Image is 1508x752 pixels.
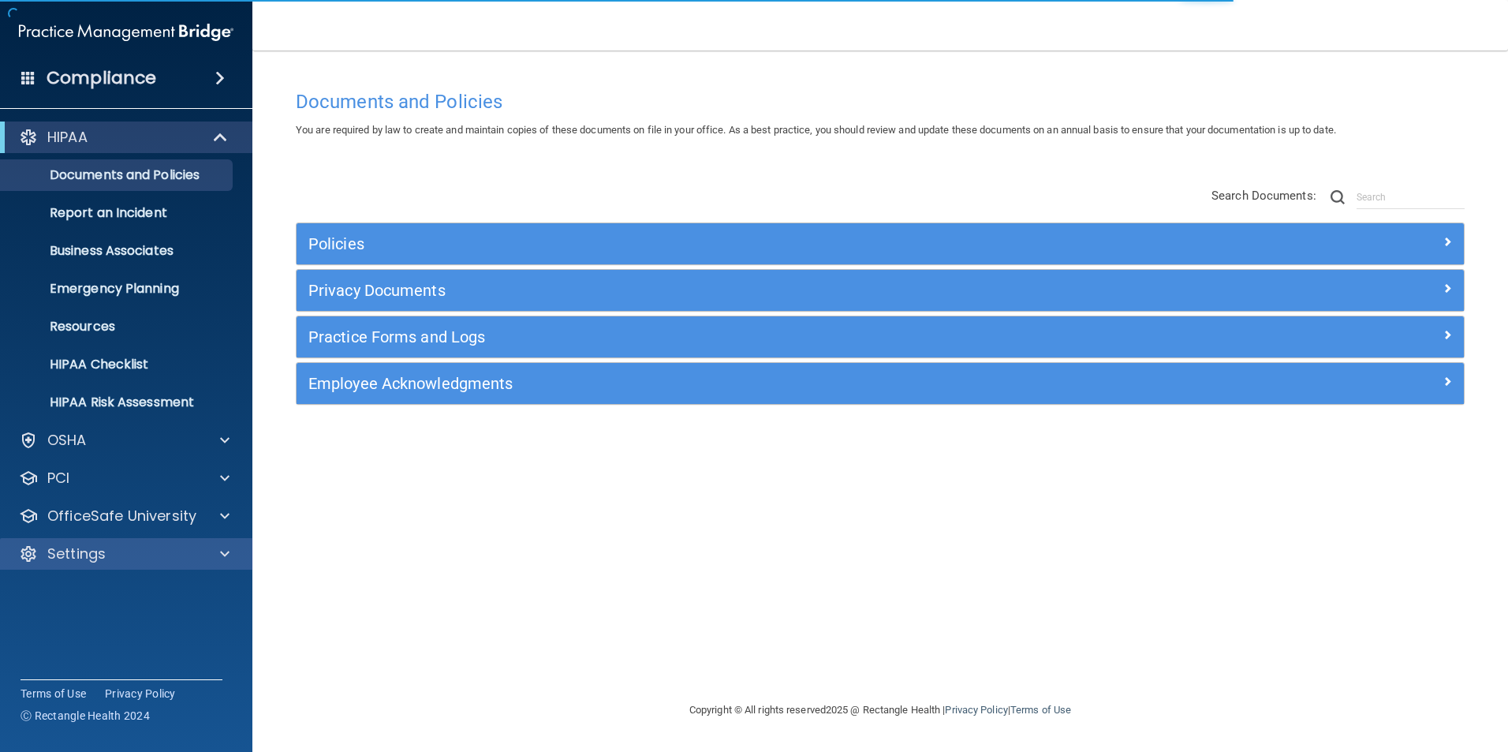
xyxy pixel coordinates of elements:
img: PMB logo [19,17,233,48]
span: You are required by law to create and maintain copies of these documents on file in your office. ... [296,124,1336,136]
a: Terms of Use [1010,704,1071,716]
p: Documents and Policies [10,167,226,183]
p: OfficeSafe University [47,507,196,526]
img: ic-search.3b580494.png [1331,190,1345,204]
h4: Documents and Policies [296,92,1465,112]
div: Copyright © All rights reserved 2025 @ Rectangle Health | | [592,685,1168,735]
a: Policies [308,231,1452,256]
a: Privacy Policy [945,704,1007,716]
a: PCI [19,469,230,488]
p: HIPAA Risk Assessment [10,395,226,410]
a: Privacy Documents [308,278,1452,303]
a: HIPAA [19,128,229,147]
span: Ⓒ Rectangle Health 2024 [21,708,150,724]
h5: Privacy Documents [308,282,1160,299]
p: Settings [47,544,106,563]
span: Search Documents: [1211,189,1316,203]
input: Search [1357,185,1465,209]
h5: Practice Forms and Logs [308,328,1160,346]
p: Emergency Planning [10,281,226,297]
a: Privacy Policy [105,686,176,701]
a: OfficeSafe University [19,507,230,526]
a: Employee Acknowledgments [308,371,1452,396]
h4: Compliance [47,67,156,89]
h5: Employee Acknowledgments [308,375,1160,392]
p: Business Associates [10,243,226,259]
p: HIPAA [47,128,88,147]
a: Terms of Use [21,686,86,701]
a: Practice Forms and Logs [308,324,1452,350]
p: Report an Incident [10,205,226,221]
h5: Policies [308,235,1160,253]
p: HIPAA Checklist [10,357,226,372]
p: Resources [10,319,226,335]
a: Settings [19,544,230,563]
a: OSHA [19,431,230,450]
p: OSHA [47,431,87,450]
p: PCI [47,469,69,488]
